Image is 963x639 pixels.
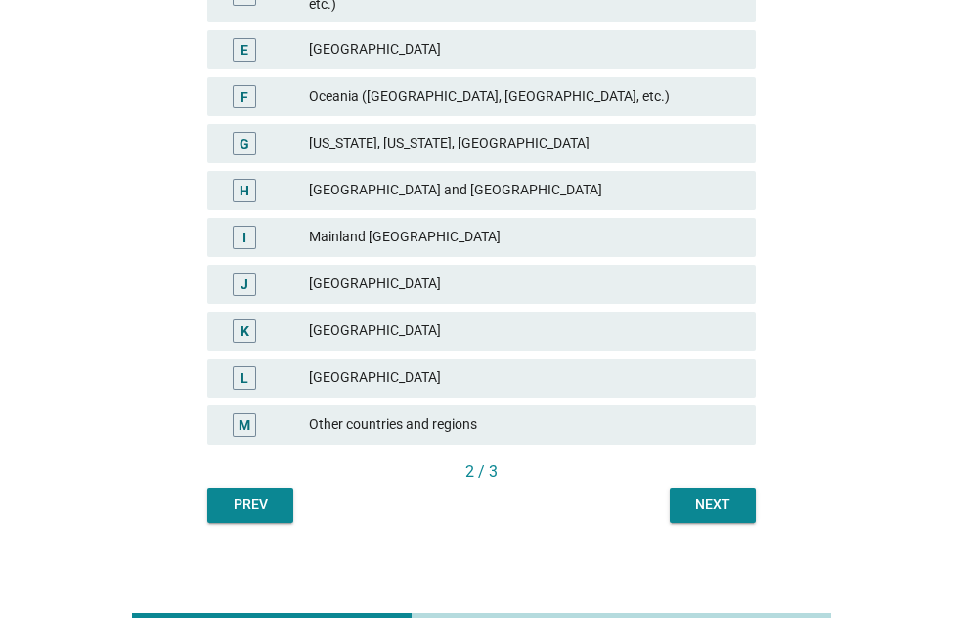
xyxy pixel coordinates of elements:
[241,274,248,294] div: J
[239,414,250,435] div: M
[207,460,756,484] div: 2 / 3
[241,367,248,388] div: L
[309,179,740,202] div: [GEOGRAPHIC_DATA] and [GEOGRAPHIC_DATA]
[207,488,293,523] button: Prev
[309,226,740,249] div: Mainland [GEOGRAPHIC_DATA]
[309,366,740,390] div: [GEOGRAPHIC_DATA]
[241,39,248,60] div: E
[240,180,249,200] div: H
[309,273,740,296] div: [GEOGRAPHIC_DATA]
[241,320,249,341] div: K
[309,38,740,62] div: [GEOGRAPHIC_DATA]
[240,133,249,153] div: G
[223,494,278,515] div: Prev
[309,319,740,343] div: [GEOGRAPHIC_DATA]
[241,86,248,106] div: F
[309,132,740,155] div: [US_STATE], [US_STATE], [GEOGRAPHIC_DATA]
[309,413,740,437] div: Other countries and regions
[685,494,740,515] div: Next
[309,85,740,108] div: Oceania ([GEOGRAPHIC_DATA], [GEOGRAPHIC_DATA], etc.)
[242,227,246,247] div: I
[670,488,756,523] button: Next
